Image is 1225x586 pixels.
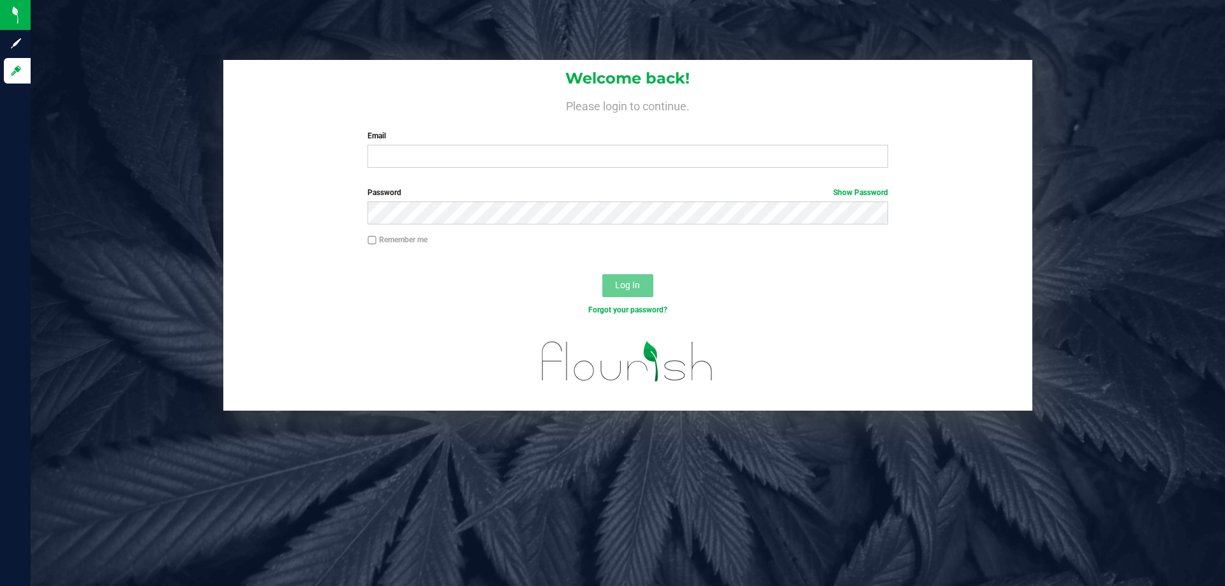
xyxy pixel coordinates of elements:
[367,188,401,197] span: Password
[833,188,888,197] a: Show Password
[223,70,1032,87] h1: Welcome back!
[367,234,427,245] label: Remember me
[526,329,729,394] img: flourish_logo.svg
[367,236,376,245] input: Remember me
[10,37,22,50] inline-svg: Sign up
[10,64,22,77] inline-svg: Log in
[223,97,1032,112] h4: Please login to continue.
[602,274,653,297] button: Log In
[615,280,640,290] span: Log In
[367,130,887,142] label: Email
[588,305,667,314] a: Forgot your password?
